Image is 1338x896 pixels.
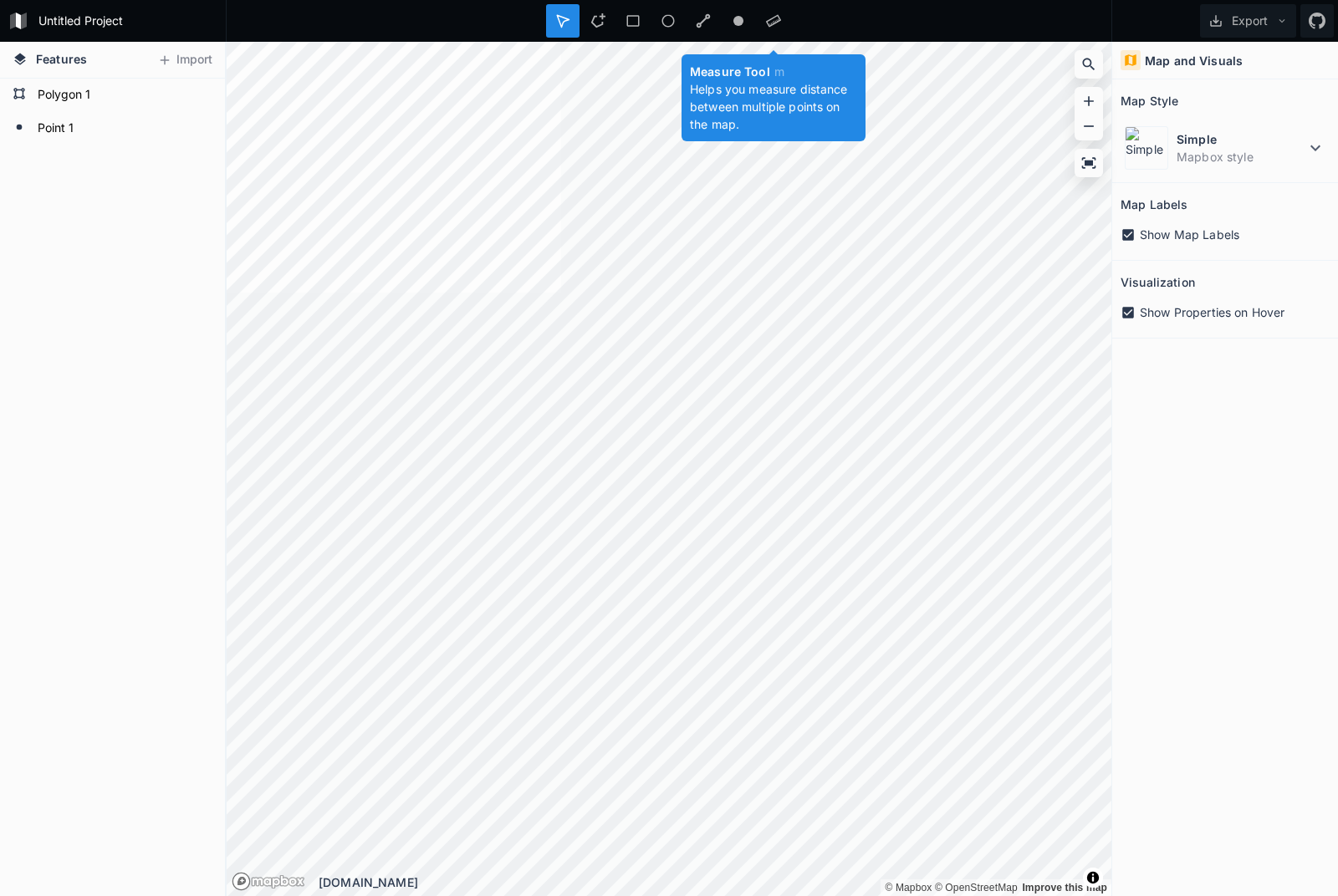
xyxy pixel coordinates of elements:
h4: Map and Visuals [1145,52,1243,69]
span: Show Map Labels [1140,226,1239,243]
a: Mapbox logo [232,872,251,891]
h4: Measure Tool [690,63,857,80]
span: Show Properties on Hover [1140,303,1284,321]
div: [DOMAIN_NAME] [319,873,1111,891]
p: Helps you measure distance between multiple points on the map. [690,80,857,133]
span: Toggle attribution [1088,868,1098,887]
a: OpenStreetMap [935,882,1018,893]
dd: Mapbox style [1177,148,1305,165]
h2: Map Labels [1121,191,1187,217]
a: Mapbox logo [232,872,305,891]
a: Mapbox [885,882,932,893]
a: Map feedback [1022,882,1107,893]
img: Simple [1125,126,1168,170]
button: Toggle attribution [1083,868,1103,888]
button: Export [1200,4,1296,38]
span: m [774,64,784,79]
button: Import [149,47,221,74]
h2: Visualization [1121,269,1195,295]
h2: Map Style [1121,88,1178,114]
span: Features [36,50,87,68]
dt: Simple [1177,130,1305,148]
